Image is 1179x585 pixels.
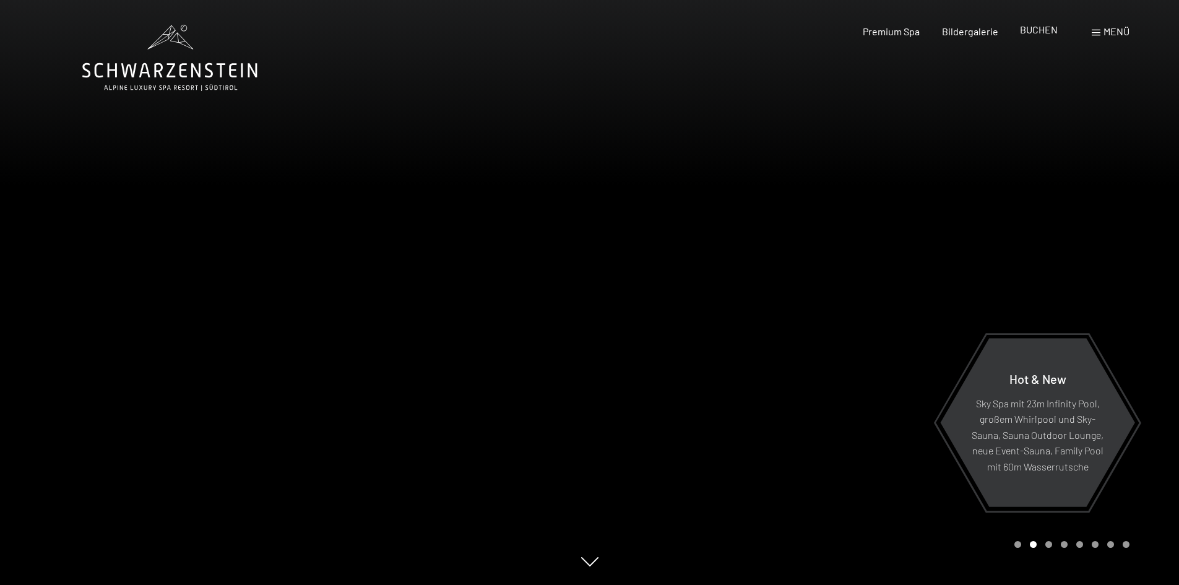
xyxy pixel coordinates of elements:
div: Carousel Page 5 [1076,541,1083,548]
span: Menü [1103,25,1129,37]
div: Carousel Page 6 [1092,541,1099,548]
p: Sky Spa mit 23m Infinity Pool, großem Whirlpool und Sky-Sauna, Sauna Outdoor Lounge, neue Event-S... [970,395,1105,474]
div: Carousel Page 7 [1107,541,1114,548]
div: Carousel Page 8 [1123,541,1129,548]
div: Carousel Page 1 [1014,541,1021,548]
a: BUCHEN [1020,24,1058,35]
div: Carousel Page 3 [1045,541,1052,548]
div: Carousel Page 2 (Current Slide) [1030,541,1037,548]
span: Hot & New [1009,371,1066,386]
div: Carousel Pagination [1010,541,1129,548]
a: Bildergalerie [942,25,998,37]
a: Premium Spa [863,25,920,37]
div: Carousel Page 4 [1061,541,1068,548]
a: Hot & New Sky Spa mit 23m Infinity Pool, großem Whirlpool und Sky-Sauna, Sauna Outdoor Lounge, ne... [939,337,1136,508]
